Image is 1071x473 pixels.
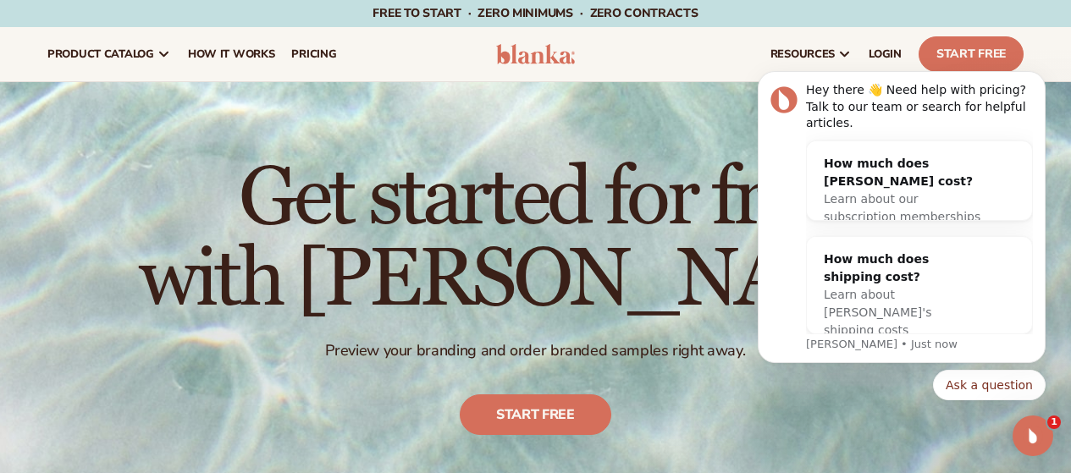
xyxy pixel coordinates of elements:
iframe: Intercom notifications message [732,32,1071,427]
iframe: Intercom live chat [1013,415,1053,456]
span: Free to start · ZERO minimums · ZERO contracts [373,5,698,21]
a: Start free [460,394,611,435]
span: pricing [291,47,336,61]
span: product catalog [47,47,154,61]
h1: Get started for free with [PERSON_NAME] [139,158,932,321]
a: LOGIN [860,27,910,81]
img: logo [496,44,576,64]
a: How It Works [179,27,284,81]
a: pricing [283,27,345,81]
a: product catalog [39,27,179,81]
span: How It Works [188,47,275,61]
span: 1 [1047,415,1061,429]
a: resources [762,27,860,81]
p: Preview your branding and order branded samples right away. [139,341,932,360]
